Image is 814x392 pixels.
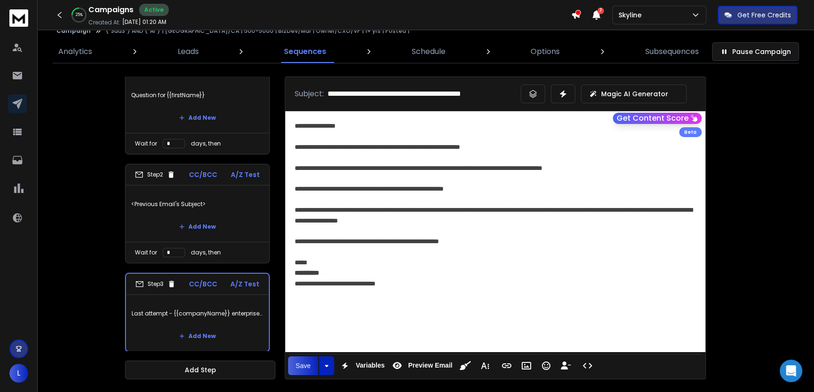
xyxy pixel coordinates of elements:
[284,46,326,57] p: Sequences
[476,356,494,375] button: More Text
[125,273,270,352] li: Step3CC/BCCA/Z TestLast attempt - {{companyName}} enterprise dealsAdd New
[601,89,668,99] p: Magic AI Generator
[406,40,451,63] a: Schedule
[88,4,133,15] h1: Campaigns
[288,356,318,375] button: Save
[139,4,169,16] div: Active
[679,127,702,137] div: Beta
[125,55,270,154] li: Step1CC/BCCA/Z TestQuestion for {{firstName}}Add NewWait fordays, then
[135,249,157,256] p: Wait for
[131,82,264,108] p: Question for {{firstName}}
[56,27,91,35] button: Campaign
[135,140,157,147] p: Wait for
[712,42,799,61] button: Pause Campaign
[58,46,92,57] p: Analytics
[172,217,223,236] button: Add New
[135,170,175,179] div: Step 2
[172,108,223,127] button: Add New
[613,113,702,124] button: Get Content Score
[122,18,166,26] p: [DATE] 01:20 AM
[178,46,199,57] p: Leads
[135,280,176,288] div: Step 3
[517,356,535,375] button: Insert Image (Ctrl+P)
[406,361,454,369] span: Preview Email
[131,191,264,217] p: <Previous Email's Subject>
[231,170,260,179] p: A/Z Test
[53,40,98,63] a: Analytics
[780,360,802,382] div: Open Intercom Messenger
[9,364,28,383] button: L
[191,249,221,256] p: days, then
[557,356,575,375] button: Insert Unsubscribe Link
[456,356,474,375] button: Clean HTML
[579,356,596,375] button: Code View
[537,356,555,375] button: Emoticons
[412,46,446,57] p: Schedule
[597,8,604,14] span: 7
[498,356,516,375] button: Insert Link (Ctrl+K)
[132,300,263,327] p: Last attempt - {{companyName}} enterprise deals
[354,361,387,369] span: Variables
[388,356,454,375] button: Preview Email
[525,40,565,63] a: Options
[618,10,645,20] p: Skyline
[189,170,217,179] p: CC/BCC
[645,46,699,57] p: Subsequences
[531,46,560,57] p: Options
[336,356,387,375] button: Variables
[88,19,120,26] p: Created At:
[191,140,221,147] p: days, then
[125,164,270,263] li: Step2CC/BCCA/Z Test<Previous Email's Subject>Add NewWait fordays, then
[9,9,28,27] img: logo
[189,279,217,289] p: CC/BCC
[737,10,791,20] p: Get Free Credits
[106,27,409,35] p: ("SaaS") AND ("AI") | [GEOGRAPHIC_DATA]/CA | 500-5000 | BizDev/Mar | Owner/CXO/VP | 1+ yrs | Post...
[172,327,223,346] button: Add New
[640,40,704,63] a: Subsequences
[278,40,332,63] a: Sequences
[718,6,798,24] button: Get Free Credits
[125,361,275,379] button: Add Step
[76,12,83,18] p: 25 %
[230,279,259,289] p: A/Z Test
[172,40,204,63] a: Leads
[581,85,687,103] button: Magic AI Generator
[295,88,324,100] p: Subject:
